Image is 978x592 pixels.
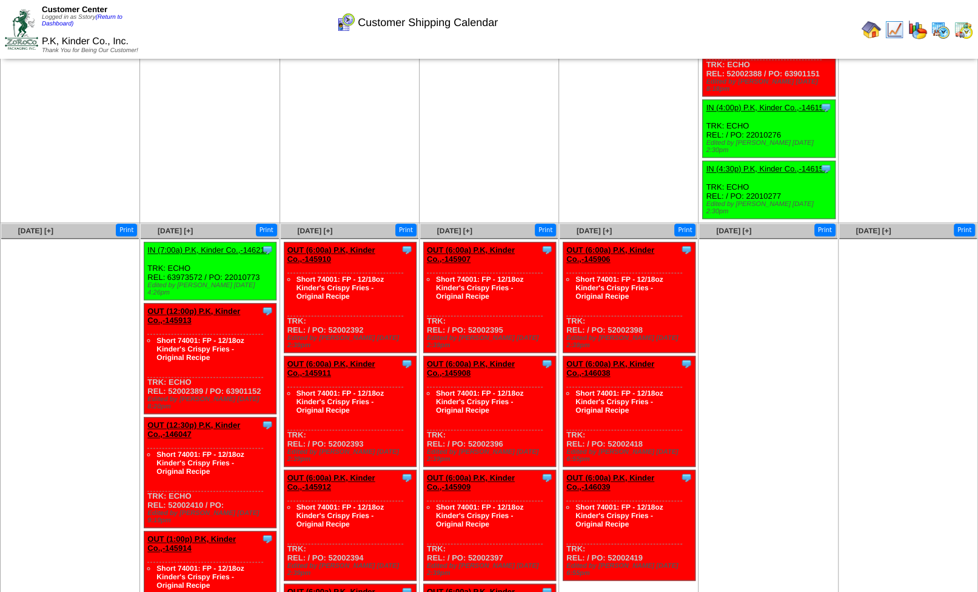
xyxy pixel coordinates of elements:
div: Edited by [PERSON_NAME] [DATE] 8:20pm [147,396,276,410]
a: OUT (1:00p) P.K, Kinder Co.,-145914 [147,534,236,553]
div: TRK: REL: / PO: 52002393 [284,356,416,467]
span: Customer Center [42,5,107,14]
img: Tooltip [541,358,553,370]
img: Tooltip [261,419,273,431]
button: Print [395,224,417,236]
a: [DATE] [+] [18,227,53,235]
a: [DATE] [+] [716,227,751,235]
span: Logged in as Sstory [42,14,122,27]
a: OUT (6:00a) P.K, Kinder Co.,-145912 [287,473,375,491]
a: Short 74001: FP - 12/18oz Kinder's Crispy Fries - Original Recipe [575,503,663,528]
img: Tooltip [820,101,832,113]
a: Short 74001: FP - 12/18oz Kinder's Crispy Fries - Original Recipe [436,389,524,414]
div: Edited by [PERSON_NAME] [DATE] 2:39pm [287,334,416,349]
a: OUT (12:30p) P.K, Kinder Co.,-146047 [147,421,240,439]
div: TRK: REL: / PO: 52002394 [284,470,416,580]
div: Edited by [PERSON_NAME] [DATE] 8:18pm [706,78,834,93]
a: IN (4:00p) P.K, Kinder Co.,-146157 [706,103,828,112]
div: Edited by [PERSON_NAME] [DATE] 2:39pm [287,448,416,463]
img: calendarinout.gif [954,20,973,39]
img: Tooltip [680,358,692,370]
button: Print [535,224,556,236]
div: TRK: ECHO REL: / PO: 22010276 [703,100,835,158]
div: TRK: ECHO REL: 52002410 / PO: [144,417,276,528]
img: calendarprod.gif [931,20,950,39]
img: Tooltip [680,471,692,484]
a: OUT (6:00a) P.K, Kinder Co.,-145907 [427,245,515,264]
button: Print [674,224,695,236]
img: Tooltip [680,244,692,256]
img: Tooltip [261,533,273,545]
img: calendarcustomer.gif [336,13,355,32]
div: TRK: REL: / PO: 52002419 [563,470,695,580]
div: Edited by [PERSON_NAME] [DATE] 6:55pm [566,562,695,577]
a: [DATE] [+] [158,227,193,235]
div: Edited by [PERSON_NAME] [DATE] 2:30pm [706,139,834,154]
button: Print [814,224,836,236]
a: OUT (6:00a) P.K, Kinder Co.,-145910 [287,245,375,264]
span: Thank You for Being Our Customer! [42,47,138,54]
img: Tooltip [261,244,273,256]
div: Edited by [PERSON_NAME] [DATE] 2:39pm [566,334,695,349]
img: graph.gif [908,20,927,39]
a: OUT (6:00a) P.K, Kinder Co.,-145909 [427,473,515,491]
a: OUT (6:00a) P.K, Kinder Co.,-146039 [566,473,654,491]
img: ZoRoCo_Logo(Green%26Foil)%20jpg.webp [5,9,38,50]
div: Edited by [PERSON_NAME] [DATE] 4:26pm [147,282,276,296]
div: TRK: REL: / PO: 52002395 [423,242,555,353]
div: Edited by [PERSON_NAME] [DATE] 2:39pm [427,334,555,349]
a: Short 74001: FP - 12/18oz Kinder's Crispy Fries - Original Recipe [575,275,663,301]
button: Print [116,224,137,236]
img: Tooltip [401,358,413,370]
div: Edited by [PERSON_NAME] [DATE] 2:39pm [427,448,555,463]
a: Short 74001: FP - 12/18oz Kinder's Crispy Fries - Original Recipe [436,275,524,301]
div: TRK: REL: / PO: 52002418 [563,356,695,467]
a: [DATE] [+] [437,227,472,235]
a: OUT (6:00a) P.K, Kinder Co.,-145911 [287,359,375,377]
a: Short 74001: FP - 12/18oz Kinder's Crispy Fries - Original Recipe [436,503,524,528]
img: line_graph.gif [885,20,904,39]
a: OUT (6:00a) P.K, Kinder Co.,-145906 [566,245,654,264]
a: [DATE] [+] [856,227,891,235]
span: P.K, Kinder Co., Inc. [42,36,129,47]
div: Edited by [PERSON_NAME] [DATE] 6:55pm [566,448,695,463]
a: (Return to Dashboard) [42,14,122,27]
div: Edited by [PERSON_NAME] [DATE] 2:39pm [287,562,416,577]
a: OUT (12:00p) P.K, Kinder Co.,-145913 [147,307,240,325]
div: TRK: REL: / PO: 52002397 [423,470,555,580]
img: Tooltip [261,305,273,317]
img: Tooltip [820,162,832,175]
a: Short 74001: FP - 12/18oz Kinder's Crispy Fries - Original Recipe [156,450,244,476]
button: Print [954,224,975,236]
div: Edited by [PERSON_NAME] [DATE] 9:19pm [147,510,276,524]
button: Print [256,224,277,236]
a: OUT (6:00a) P.K, Kinder Co.,-145908 [427,359,515,377]
img: home.gif [862,20,881,39]
img: Tooltip [401,471,413,484]
div: Edited by [PERSON_NAME] [DATE] 2:30pm [706,201,834,215]
div: TRK: ECHO REL: 63973572 / PO: 22010773 [144,242,276,300]
img: Tooltip [541,471,553,484]
img: Tooltip [401,244,413,256]
a: [DATE] [+] [297,227,332,235]
a: Short 74001: FP - 12/18oz Kinder's Crispy Fries - Original Recipe [296,503,384,528]
div: TRK: ECHO REL: 52002389 / PO: 63901152 [144,304,276,414]
a: Short 74001: FP - 12/18oz Kinder's Crispy Fries - Original Recipe [296,275,384,301]
div: TRK: REL: / PO: 52002398 [563,242,695,353]
div: TRK: REL: / PO: 52002396 [423,356,555,467]
a: Short 74001: FP - 12/18oz Kinder's Crispy Fries - Original Recipe [296,389,384,414]
div: TRK: ECHO REL: / PO: 22010277 [703,161,835,219]
a: Short 74001: FP - 12/18oz Kinder's Crispy Fries - Original Recipe [156,336,244,362]
a: Short 74001: FP - 12/18oz Kinder's Crispy Fries - Original Recipe [156,564,244,590]
a: IN (4:30p) P.K, Kinder Co.,-146159 [706,164,828,173]
a: OUT (6:00a) P.K, Kinder Co.,-146038 [566,359,654,377]
div: TRK: REL: / PO: 52002392 [284,242,416,353]
a: [DATE] [+] [577,227,612,235]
